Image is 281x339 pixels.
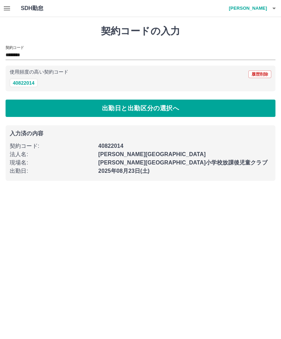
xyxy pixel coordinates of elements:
p: 契約コード : [10,142,94,150]
h2: 契約コード [6,45,24,50]
b: 40822014 [98,143,123,149]
h1: 契約コードの入力 [6,25,275,37]
p: 出勤日 : [10,167,94,175]
p: 現場名 : [10,159,94,167]
p: 法人名 : [10,150,94,159]
button: 履歴削除 [248,70,271,78]
button: 出勤日と出勤区分の選択へ [6,100,275,117]
button: 40822014 [10,79,37,87]
b: [PERSON_NAME][GEOGRAPHIC_DATA]小学校放課後児童クラブ [98,160,267,166]
b: 2025年08月23日(土) [98,168,150,174]
p: 入力済の内容 [10,131,271,136]
p: 使用頻度の高い契約コード [10,70,68,75]
b: [PERSON_NAME][GEOGRAPHIC_DATA] [98,151,206,157]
